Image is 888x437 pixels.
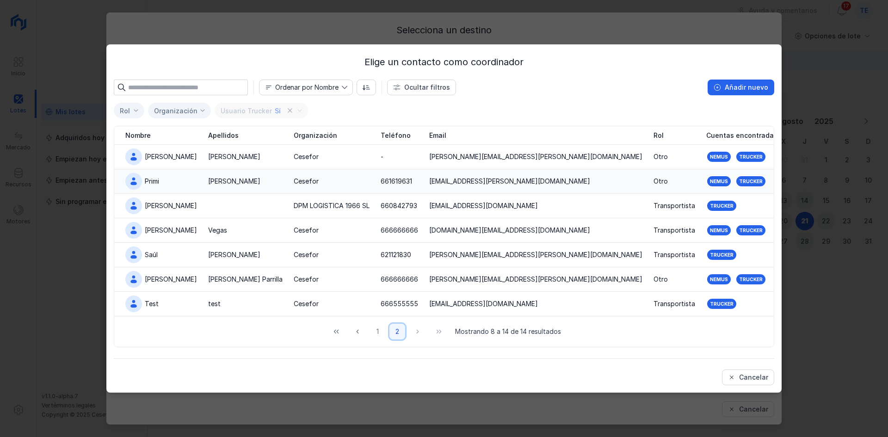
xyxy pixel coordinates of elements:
div: Trucker [739,227,763,234]
button: First Page [327,324,345,339]
div: Transportista [654,226,695,235]
span: Rol [654,131,664,140]
div: 666666666 [381,275,418,284]
div: Elige un contacto como coordinador [114,55,774,68]
div: [PERSON_NAME] [145,152,197,161]
div: Otro [654,152,668,161]
div: 660842793 [381,201,417,210]
div: Ordenar por Nombre [275,84,339,91]
div: Transportista [654,250,695,259]
button: Cancelar [722,369,774,385]
div: Trucker [710,301,734,307]
div: Trucker [739,154,763,160]
div: test [208,299,221,308]
div: Cesefor [294,177,319,186]
div: Nemus [710,227,728,234]
div: Saúl [145,250,158,259]
div: [PERSON_NAME] Parrilla [208,275,283,284]
div: Transportista [654,299,695,308]
div: Ocultar filtros [404,83,450,92]
div: Vegas [208,226,227,235]
button: Previous Page [349,324,366,339]
div: - [381,152,383,161]
div: [PERSON_NAME] [208,152,260,161]
div: [PERSON_NAME][EMAIL_ADDRESS][PERSON_NAME][DOMAIN_NAME] [429,250,642,259]
div: Nemus [710,276,728,283]
div: 666666666 [381,226,418,235]
div: Cesefor [294,275,319,284]
span: Seleccionar [114,103,133,118]
div: [PERSON_NAME] [145,201,197,210]
span: Apellidos [208,131,239,140]
div: Nemus [710,154,728,160]
div: Transportista [654,201,695,210]
div: [EMAIL_ADDRESS][DOMAIN_NAME] [429,299,538,308]
div: [PERSON_NAME][EMAIL_ADDRESS][PERSON_NAME][DOMAIN_NAME] [429,152,642,161]
button: Añadir nuevo [708,80,774,95]
div: Rol [120,107,130,115]
div: Primi [145,177,159,186]
div: Otro [654,275,668,284]
div: [PERSON_NAME] [208,250,260,259]
span: Email [429,131,446,140]
div: [PERSON_NAME][EMAIL_ADDRESS][PERSON_NAME][DOMAIN_NAME] [429,275,642,284]
span: Nombre [259,80,341,95]
div: [EMAIL_ADDRESS][PERSON_NAME][DOMAIN_NAME] [429,177,590,186]
span: Organización [294,131,337,140]
span: Teléfono [381,131,411,140]
div: Cesefor [294,152,319,161]
div: Otro [654,177,668,186]
div: Añadir nuevo [725,83,768,92]
span: Cuentas encontradas [706,131,777,140]
button: Page 2 [389,324,405,339]
div: Trucker [739,276,763,283]
div: Test [145,299,159,308]
div: [DOMAIN_NAME][EMAIL_ADDRESS][DOMAIN_NAME] [429,226,590,235]
div: [EMAIL_ADDRESS][DOMAIN_NAME] [429,201,538,210]
div: Trucker [739,178,763,185]
button: Page 1 [370,324,386,339]
div: 661619631 [381,177,412,186]
div: Cancelar [739,373,768,382]
div: [PERSON_NAME] [145,226,197,235]
div: 621121830 [381,250,411,259]
div: DPM LOGISTICA 1966 SL [294,201,370,210]
div: Nemus [710,178,728,185]
div: 666555555 [381,299,418,308]
div: Trucker [710,252,734,258]
div: Cesefor [294,250,319,259]
span: Nombre [125,131,151,140]
div: [PERSON_NAME] [145,275,197,284]
div: [PERSON_NAME] [208,177,260,186]
div: Cesefor [294,299,319,308]
button: Ocultar filtros [387,80,456,95]
span: Mostrando 8 a 14 de 14 resultados [455,327,561,336]
div: Cesefor [294,226,319,235]
div: Trucker [710,203,734,209]
div: Organización [154,107,197,115]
